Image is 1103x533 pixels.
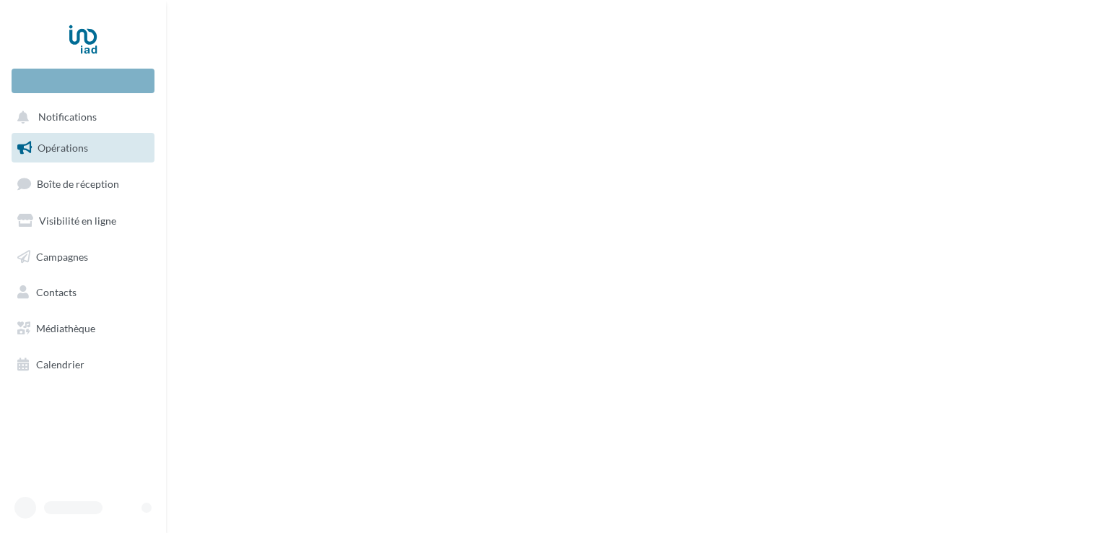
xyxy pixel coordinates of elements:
[39,214,116,227] span: Visibilité en ligne
[9,133,157,163] a: Opérations
[37,178,119,190] span: Boîte de réception
[12,69,154,93] div: Nouvelle campagne
[9,277,157,308] a: Contacts
[9,206,157,236] a: Visibilité en ligne
[9,242,157,272] a: Campagnes
[36,322,95,334] span: Médiathèque
[9,168,157,199] a: Boîte de réception
[38,111,97,123] span: Notifications
[36,250,88,262] span: Campagnes
[38,142,88,154] span: Opérations
[9,350,157,380] a: Calendrier
[36,358,84,370] span: Calendrier
[36,286,77,298] span: Contacts
[9,313,157,344] a: Médiathèque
